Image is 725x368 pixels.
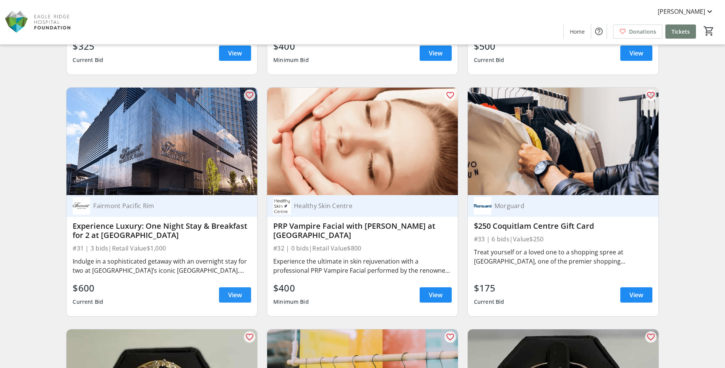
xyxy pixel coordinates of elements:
a: Tickets [665,24,696,39]
div: $250 Coquitlam Centre Gift Card [474,221,652,231]
div: Morguard [491,202,643,210]
a: View [620,46,652,61]
div: PRP Vampire Facial with [PERSON_NAME] at [GEOGRAPHIC_DATA] [273,221,452,240]
span: View [629,290,643,300]
div: Treat yourself or a loved one to a shopping spree at [GEOGRAPHIC_DATA], one of the premier shoppi... [474,248,652,266]
div: Experience Luxury: One Night Stay & Breakfast for 2 at [GEOGRAPHIC_DATA] [73,221,251,240]
div: Indulge in a sophisticated getaway with an overnight stay for two at [GEOGRAPHIC_DATA]’s iconic [... [73,257,251,275]
div: Current Bid [474,53,504,67]
div: Current Bid [73,295,103,309]
a: Donations [613,24,662,39]
span: View [228,49,242,58]
button: [PERSON_NAME] [652,5,720,18]
div: $600 [73,281,103,295]
div: Current Bid [474,295,504,309]
img: Fairmont Pacific Rim [73,197,90,215]
div: Fairmont Pacific Rim [90,202,242,210]
mat-icon: favorite_outline [446,91,455,100]
div: #32 | 0 bids | Retail Value $800 [273,243,452,254]
img: Morguard [474,197,491,215]
mat-icon: favorite_outline [446,332,455,342]
mat-icon: favorite_outline [646,332,655,342]
a: Home [564,24,591,39]
span: View [429,49,443,58]
mat-icon: favorite_outline [646,91,655,100]
div: Minimum Bid [273,295,309,309]
div: #33 | 6 bids | Value $250 [474,234,652,244]
div: $400 [273,281,309,295]
img: PRP Vampire Facial with Dr. Nasseri at Healthy Skin Centre [267,88,458,195]
img: Healthy Skin Centre [273,197,291,215]
div: Healthy Skin Centre [291,202,443,210]
span: Donations [629,28,656,36]
a: View [420,46,452,61]
a: View [420,287,452,303]
img: Eagle Ridge Hospital Foundation's Logo [5,3,73,41]
button: Help [591,24,607,39]
img: Experience Luxury: One Night Stay & Breakfast for 2 at Fairmont Pacific Rim [66,88,257,195]
div: #31 | 3 bids | Retail Value $1,000 [73,243,251,254]
span: View [429,290,443,300]
div: Minimum Bid [273,53,309,67]
div: $175 [474,281,504,295]
mat-icon: favorite_outline [245,91,254,100]
span: Tickets [671,28,690,36]
a: View [219,46,251,61]
div: Experience the ultimate in skin rejuvenation with a professional PRP Vampire Facial performed by ... [273,257,452,275]
div: $400 [273,39,309,53]
a: View [620,287,652,303]
span: View [629,49,643,58]
div: Current Bid [73,53,103,67]
img: $250 Coquitlam Centre Gift Card [468,88,659,195]
mat-icon: favorite_outline [245,332,254,342]
span: View [228,290,242,300]
div: $325 [73,39,103,53]
div: $500 [474,39,504,53]
span: [PERSON_NAME] [658,7,705,16]
span: Home [570,28,585,36]
button: Cart [702,24,716,38]
a: View [219,287,251,303]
